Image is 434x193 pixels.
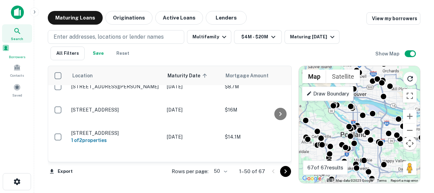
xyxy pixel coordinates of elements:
[366,12,420,25] a: View my borrowers
[221,66,296,85] th: Mortgage Amount
[285,30,339,44] button: Maturing [DATE]
[2,61,32,79] a: Contacts
[377,179,387,182] a: Terms (opens in new tab)
[290,33,336,41] div: Maturing [DATE]
[239,167,265,176] p: 1–50 of 67
[167,106,218,114] p: [DATE]
[105,11,153,25] button: Originations
[167,133,218,141] p: [DATE]
[2,44,32,60] a: Borrowers
[2,81,32,99] a: Saved
[375,50,401,57] h6: Show Map
[48,30,184,44] button: Enter addresses, locations or lender names
[299,66,420,183] div: 0 0
[11,36,23,41] span: Search
[168,72,209,80] span: Maturity Date
[336,179,373,182] span: Map data ©2025 Google
[403,137,417,150] button: Map camera controls
[226,72,277,80] span: Mortgage Amount
[403,72,417,86] button: Reload search area
[211,166,228,176] div: 50
[112,47,134,60] button: Reset
[206,11,247,25] button: Lenders
[391,179,418,182] a: Report a map error
[48,11,103,25] button: Maturing Loans
[400,138,434,171] iframe: Chat Widget
[54,33,164,41] p: Enter addresses, locations or lender names
[306,90,349,98] p: Draw Boundary
[307,164,343,172] p: 67 of 67 results
[301,174,323,183] a: Open this area in Google Maps (opens a new window)
[280,166,291,177] button: Go to next page
[225,83,293,90] p: $8.7M
[71,130,160,136] p: [STREET_ADDRESS]
[71,83,160,90] p: [STREET_ADDRESS][PERSON_NAME]
[50,47,85,60] button: All Filters
[12,92,22,98] span: Saved
[403,124,417,137] button: Zoom out
[2,24,32,43] a: Search
[301,174,323,183] img: Google
[11,5,24,19] img: capitalize-icon.png
[10,73,24,78] span: Contacts
[68,66,163,85] th: Location
[225,133,293,141] p: $14.1M
[71,137,160,144] h6: 1 of 2 properties
[403,89,417,103] button: Toggle fullscreen view
[155,11,203,25] button: Active Loans
[403,110,417,123] button: Zoom in
[167,83,218,90] p: [DATE]
[87,47,109,60] button: Save your search to get updates of matches that match your search criteria.
[163,66,221,85] th: Maturity Date
[302,69,326,83] button: Show street map
[327,179,332,182] button: Keyboard shortcuts
[172,167,208,176] p: Rows per page:
[234,30,282,44] button: $4M - $20M
[326,69,360,83] button: Show satellite imagery
[187,30,231,44] button: Multifamily
[72,72,93,80] span: Location
[2,54,32,60] span: Borrowers
[48,166,74,177] button: Export
[71,107,160,113] p: [STREET_ADDRESS]
[225,106,293,114] p: $16M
